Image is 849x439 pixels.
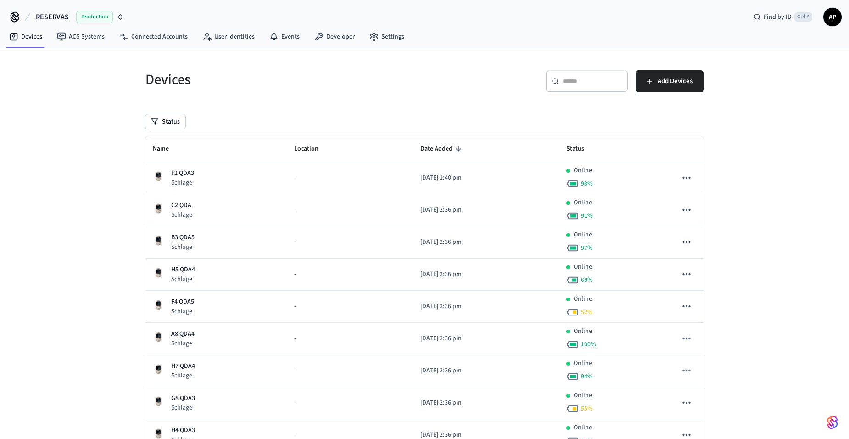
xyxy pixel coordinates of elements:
[171,403,195,412] p: Schlage
[420,173,552,183] p: [DATE] 1:40 pm
[153,171,164,182] img: Schlage Sense Smart Deadbolt with Camelot Trim, Front
[145,70,419,89] h5: Devices
[420,142,464,156] span: Date Added
[171,394,195,403] p: G8 QDA3
[420,270,552,279] p: [DATE] 2:36 pm
[823,8,842,26] button: AP
[145,114,185,129] button: Status
[171,210,192,219] p: Schlage
[362,28,412,45] a: Settings
[171,169,194,178] p: F2 QDA3
[153,267,164,278] img: Schlage Sense Smart Deadbolt with Camelot Trim, Front
[764,12,792,22] span: Find by ID
[574,262,592,272] p: Online
[581,211,593,220] span: 91 %
[581,372,593,381] span: 94 %
[581,308,593,317] span: 52 %
[574,359,592,368] p: Online
[294,366,296,376] span: -
[171,178,194,187] p: Schlage
[294,205,296,215] span: -
[574,230,592,240] p: Online
[581,179,593,188] span: 98 %
[581,340,596,349] span: 100 %
[420,205,552,215] p: [DATE] 2:36 pm
[2,28,50,45] a: Devices
[420,302,552,311] p: [DATE] 2:36 pm
[581,276,593,285] span: 68 %
[420,366,552,376] p: [DATE] 2:36 pm
[171,426,195,435] p: H4 QDA3
[420,237,552,247] p: [DATE] 2:36 pm
[171,329,195,339] p: A8 QDA4
[153,428,164,439] img: Schlage Sense Smart Deadbolt with Camelot Trim, Front
[658,75,693,87] span: Add Devices
[153,203,164,214] img: Schlage Sense Smart Deadbolt with Camelot Trim, Front
[420,334,552,343] p: [DATE] 2:36 pm
[581,404,593,413] span: 55 %
[171,275,195,284] p: Schlage
[824,9,841,25] span: AP
[420,398,552,408] p: [DATE] 2:36 pm
[153,299,164,310] img: Schlage Sense Smart Deadbolt with Camelot Trim, Front
[171,201,192,210] p: C2 QDA
[636,70,704,92] button: Add Devices
[294,302,296,311] span: -
[153,364,164,375] img: Schlage Sense Smart Deadbolt with Camelot Trim, Front
[171,233,195,242] p: B3 QDA5
[76,11,113,23] span: Production
[153,332,164,343] img: Schlage Sense Smart Deadbolt with Camelot Trim, Front
[294,270,296,279] span: -
[294,142,330,156] span: Location
[112,28,195,45] a: Connected Accounts
[171,265,195,275] p: H5 QDA4
[36,11,69,23] span: RESERVAS
[294,334,296,343] span: -
[574,198,592,208] p: Online
[262,28,307,45] a: Events
[746,9,820,25] div: Find by IDCtrl K
[153,235,164,246] img: Schlage Sense Smart Deadbolt with Camelot Trim, Front
[195,28,262,45] a: User Identities
[153,142,181,156] span: Name
[574,423,592,433] p: Online
[171,307,194,316] p: Schlage
[581,243,593,253] span: 97 %
[171,297,194,307] p: F4 QDA5
[171,242,195,252] p: Schlage
[153,396,164,407] img: Schlage Sense Smart Deadbolt with Camelot Trim, Front
[574,294,592,304] p: Online
[574,166,592,175] p: Online
[574,391,592,400] p: Online
[574,326,592,336] p: Online
[827,415,838,430] img: SeamLogoGradient.69752ec5.svg
[294,398,296,408] span: -
[171,339,195,348] p: Schlage
[794,12,812,22] span: Ctrl K
[171,371,195,380] p: Schlage
[566,142,596,156] span: Status
[294,237,296,247] span: -
[171,361,195,371] p: H7 QDA4
[294,173,296,183] span: -
[307,28,362,45] a: Developer
[50,28,112,45] a: ACS Systems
